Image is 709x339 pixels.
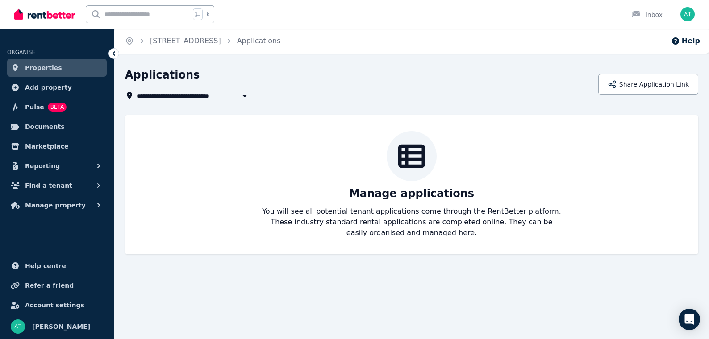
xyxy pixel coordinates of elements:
span: Properties [25,62,62,73]
span: Account settings [25,300,84,310]
div: Open Intercom Messenger [679,309,700,330]
a: Add property [7,79,107,96]
p: Manage applications [349,186,474,201]
p: You will see all potential tenant applications come through the RentBetter platform. These indust... [262,206,562,238]
span: Marketplace [25,141,68,152]
span: Pulse [25,102,44,112]
button: Find a tenant [7,177,107,194]
span: Add property [25,82,72,93]
img: Alexander Tran [680,7,695,21]
span: Help centre [25,260,66,271]
span: BETA [48,103,67,112]
a: Marketplace [7,137,107,155]
button: Share Application Link [598,74,698,95]
span: Find a tenant [25,180,72,191]
span: Documents [25,121,65,132]
button: Reporting [7,157,107,175]
a: [STREET_ADDRESS] [150,37,221,45]
a: Applications [237,37,281,45]
a: Account settings [7,296,107,314]
h1: Applications [125,68,200,82]
span: [PERSON_NAME] [32,321,90,332]
img: RentBetter [14,8,75,21]
button: Help [671,36,700,46]
a: Help centre [7,257,107,275]
img: Alexander Tran [11,319,25,334]
span: Reporting [25,161,60,171]
a: PulseBETA [7,98,107,116]
span: ORGANISE [7,49,35,55]
a: Documents [7,118,107,136]
a: Properties [7,59,107,77]
span: Refer a friend [25,280,74,291]
nav: Breadcrumb [114,29,291,54]
span: k [206,11,209,18]
div: Inbox [631,10,663,19]
button: Manage property [7,196,107,214]
a: Refer a friend [7,277,107,294]
span: Manage property [25,200,86,211]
